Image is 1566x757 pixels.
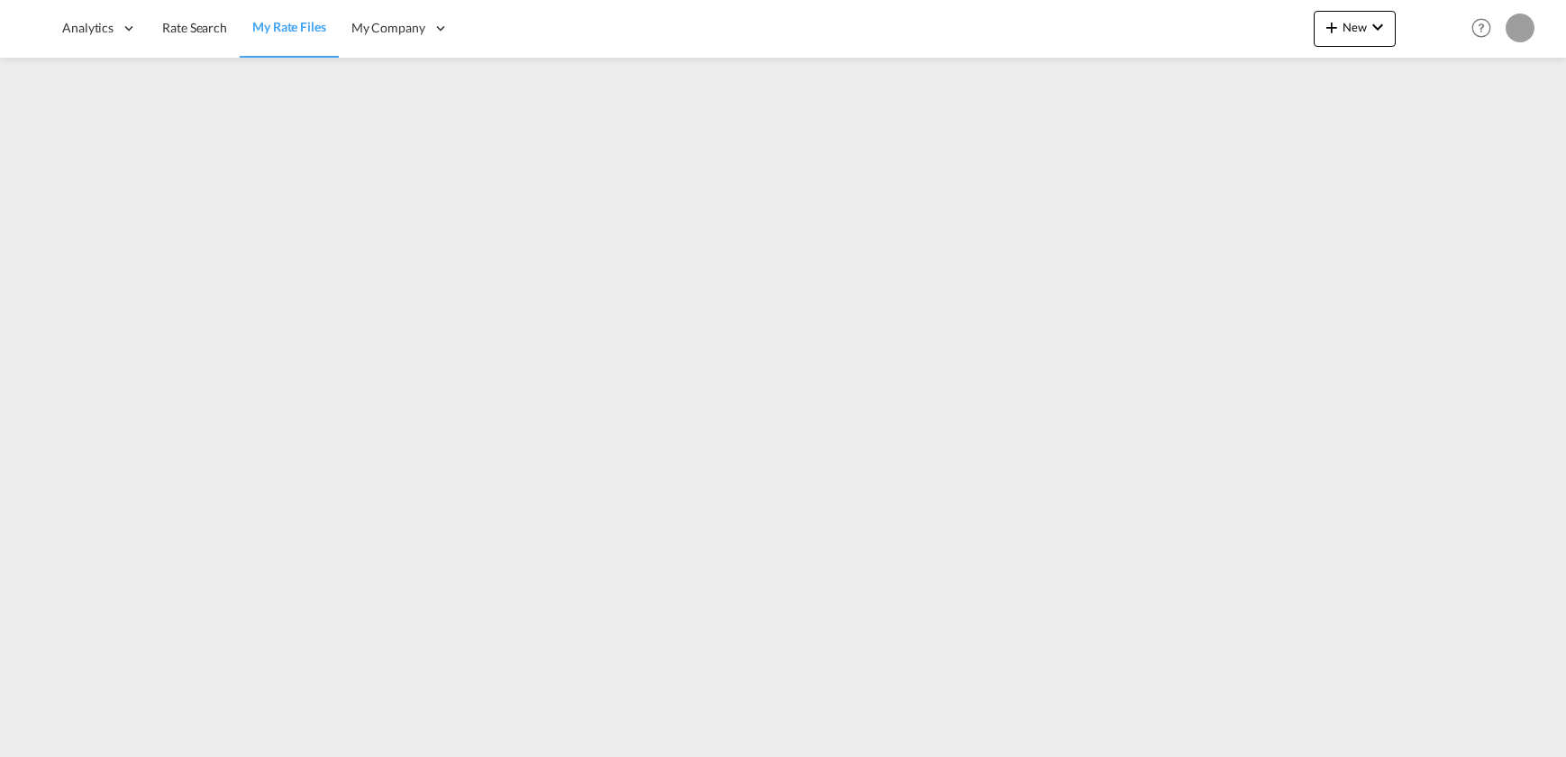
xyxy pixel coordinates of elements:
[1321,16,1343,38] md-icon: icon-plus 400-fg
[1314,11,1396,47] button: icon-plus 400-fgNewicon-chevron-down
[1321,20,1388,34] span: New
[351,19,425,37] span: My Company
[62,19,114,37] span: Analytics
[1367,16,1388,38] md-icon: icon-chevron-down
[162,20,227,35] span: Rate Search
[1466,13,1497,43] span: Help
[1466,13,1506,45] div: Help
[252,19,326,34] span: My Rate Files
